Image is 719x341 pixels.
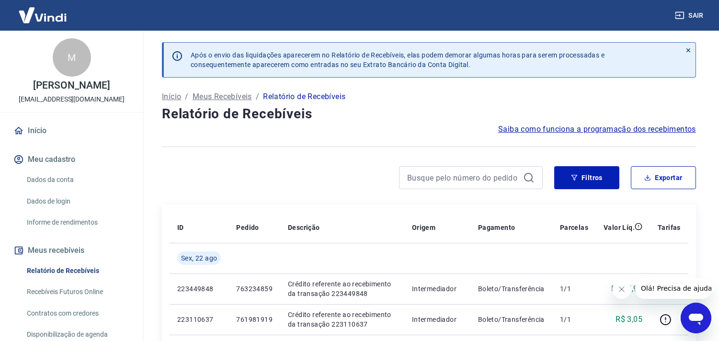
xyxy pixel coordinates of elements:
p: Parcelas [560,223,588,232]
a: Início [162,91,181,102]
p: Após o envio das liquidações aparecerem no Relatório de Recebíveis, elas podem demorar algumas ho... [191,50,605,69]
p: Pedido [236,223,259,232]
button: Meu cadastro [11,149,132,170]
div: M [53,38,91,77]
p: Pagamento [478,223,515,232]
p: Intermediador [412,315,463,324]
p: R$ 3,05 [616,314,642,325]
button: Meus recebíveis [11,240,132,261]
p: 761981919 [236,315,273,324]
iframe: Botão para abrir a janela de mensagens [681,303,711,333]
p: [PERSON_NAME] [33,80,110,91]
p: Crédito referente ao recebimento da transação 223110637 [288,310,397,329]
a: Relatório de Recebíveis [23,261,132,281]
a: Dados da conta [23,170,132,190]
a: Dados de login [23,192,132,211]
a: Meus Recebíveis [193,91,252,102]
a: Saiba como funciona a programação dos recebimentos [498,124,696,135]
img: Vindi [11,0,74,30]
input: Busque pelo número do pedido [407,170,519,185]
p: / [256,91,259,102]
p: Tarifas [658,223,681,232]
p: Boleto/Transferência [478,315,545,324]
p: ID [177,223,184,232]
p: Valor Líq. [604,223,635,232]
span: Olá! Precisa de ajuda? [6,7,80,14]
p: R$ 27,91 [611,283,642,295]
a: Contratos com credores [23,304,132,323]
p: 223449848 [177,284,221,294]
p: / [185,91,188,102]
p: 763234859 [236,284,273,294]
p: [EMAIL_ADDRESS][DOMAIN_NAME] [19,94,125,104]
a: Recebíveis Futuros Online [23,282,132,302]
p: Relatório de Recebíveis [263,91,345,102]
p: Intermediador [412,284,463,294]
a: Informe de rendimentos [23,213,132,232]
p: Origem [412,223,435,232]
p: Descrição [288,223,320,232]
button: Filtros [554,166,619,189]
button: Sair [673,7,708,24]
p: 1/1 [560,315,588,324]
p: Crédito referente ao recebimento da transação 223449848 [288,279,397,298]
h4: Relatório de Recebíveis [162,104,696,124]
p: Boleto/Transferência [478,284,545,294]
iframe: Mensagem da empresa [635,278,711,299]
iframe: Fechar mensagem [612,280,631,299]
p: 223110637 [177,315,221,324]
button: Exportar [631,166,696,189]
p: 1/1 [560,284,588,294]
a: Início [11,120,132,141]
span: Sex, 22 ago [181,253,217,263]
